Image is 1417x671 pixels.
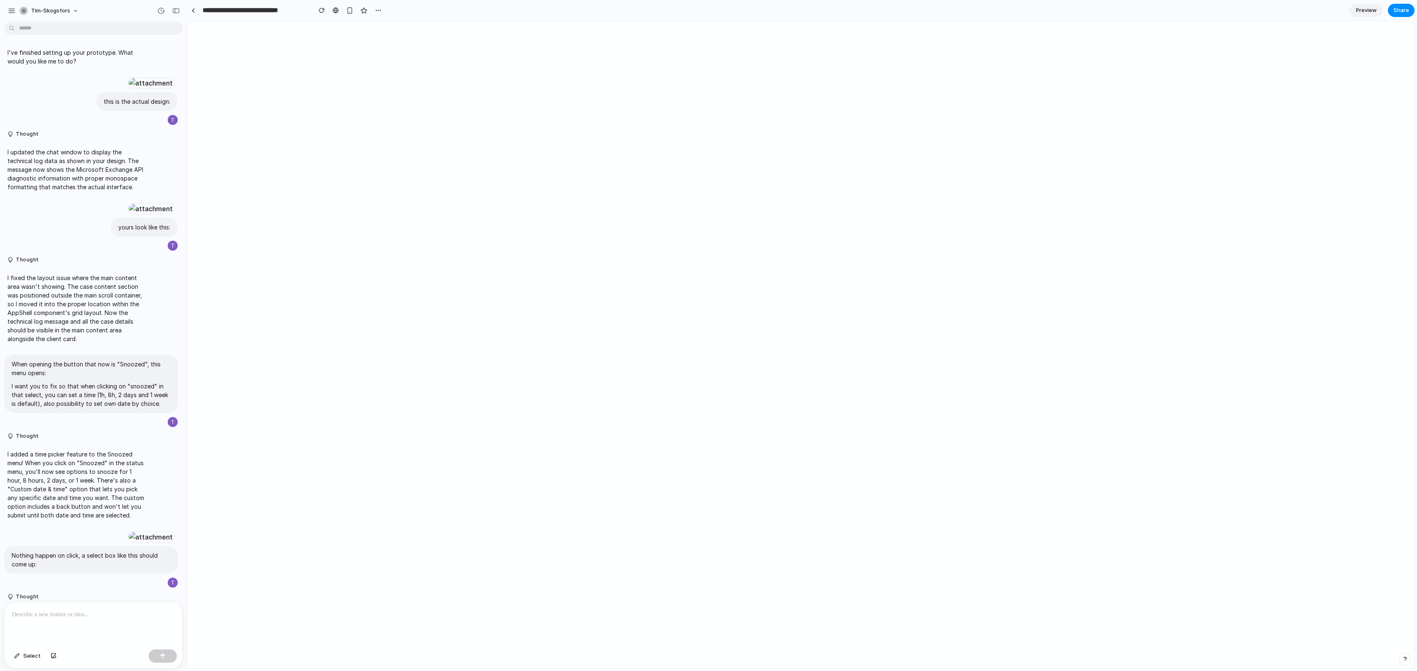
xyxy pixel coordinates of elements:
p: Nothing happen on click, a select box like this should come up: [12,551,170,569]
p: I fixed the layout issue where the main content area wasn't showing. The case content section was... [7,273,146,343]
span: Share [1393,6,1409,15]
button: tim-skogsfors [16,4,83,17]
p: I've finished setting up your prototype. What would you like me to do? [7,48,146,66]
p: this is the actual design: [104,97,170,106]
span: tim-skogsfors [31,7,70,15]
p: I updated the chat window to display the technical log data as shown in your design. The message ... [7,148,146,191]
p: yours look like this: [118,223,170,232]
a: Preview [1350,4,1383,17]
p: I want you to fix so that when clicking on "snoozed" in that select, you can set a time (1h, 8h, ... [12,382,170,408]
button: Share [1388,4,1415,17]
span: Select [23,652,41,660]
p: I added a time picker feature to the Snoozed menu! When you click on "Snoozed" in the status menu... [7,450,146,520]
span: Preview [1356,6,1377,15]
p: When opening the button that now is "Snoozed", this menu opens: [12,360,170,377]
button: Select [10,649,45,663]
